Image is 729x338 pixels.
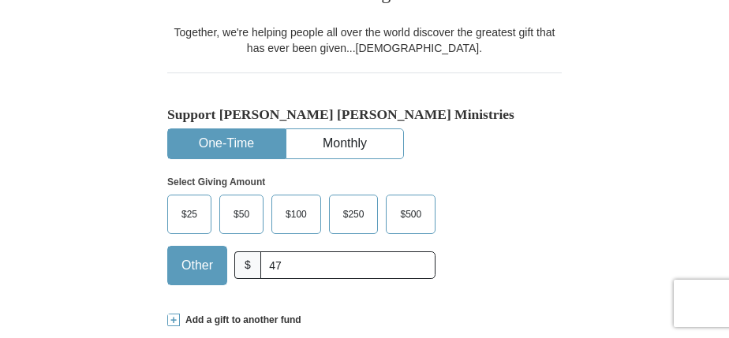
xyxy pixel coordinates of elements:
span: Other [174,254,221,277]
button: Monthly [286,129,403,158]
strong: Select Giving Amount [167,176,265,188]
input: Other Amount [260,251,436,279]
span: $ [234,251,261,279]
span: $50 [226,202,257,226]
span: $250 [335,202,372,226]
div: Together, we're helping people all over the world discover the greatest gift that has ever been g... [167,24,562,56]
span: Add a gift to another fund [180,314,301,327]
button: One-Time [168,129,285,158]
span: $100 [278,202,315,226]
span: $25 [174,202,205,226]
h5: Support [PERSON_NAME] [PERSON_NAME] Ministries [167,106,562,123]
span: $500 [392,202,429,226]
